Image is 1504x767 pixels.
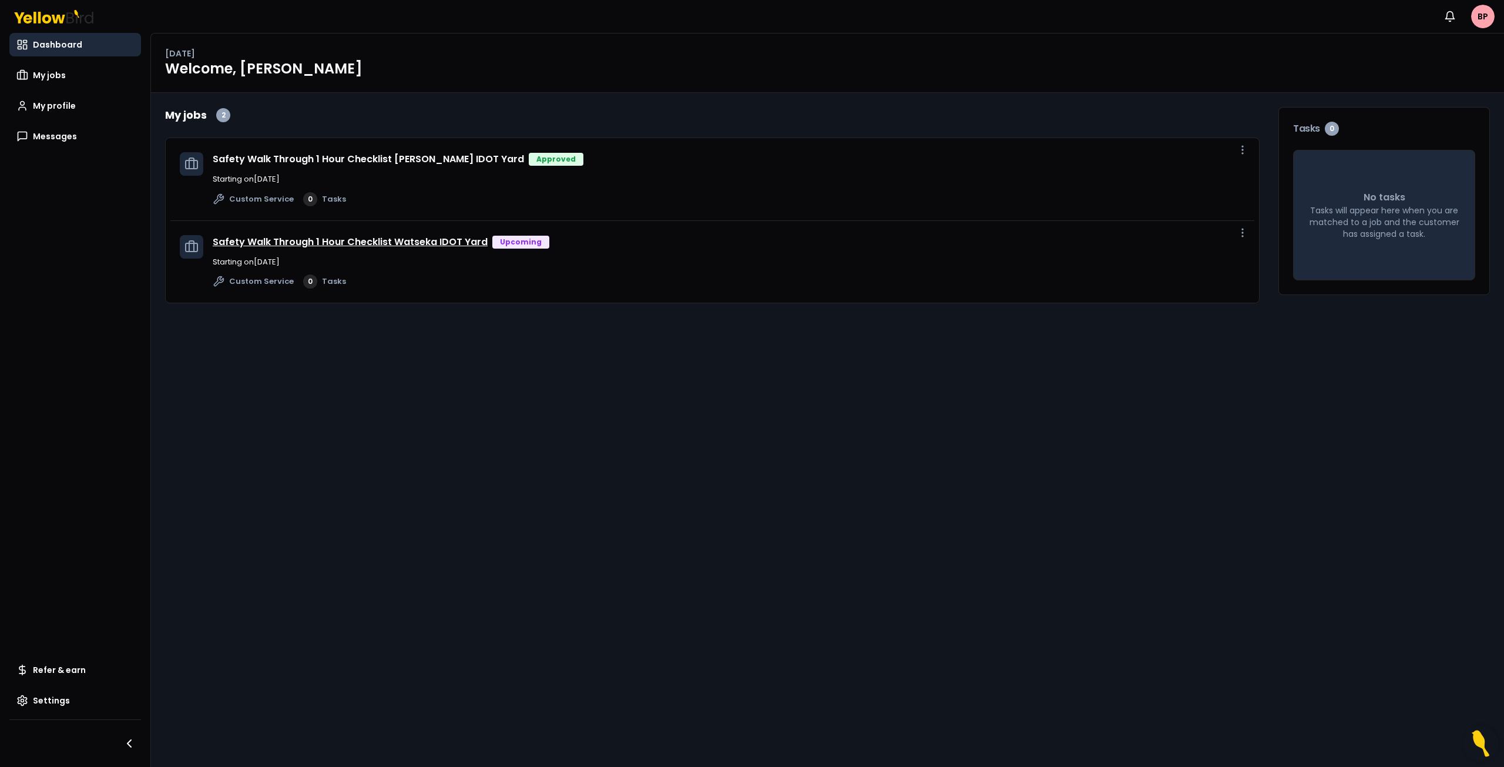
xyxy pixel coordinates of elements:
[1293,122,1475,136] h3: Tasks
[303,274,346,289] a: 0Tasks
[9,63,141,87] a: My jobs
[9,33,141,56] a: Dashboard
[492,236,549,249] div: Upcoming
[165,59,1490,78] h1: Welcome, [PERSON_NAME]
[213,152,524,166] a: Safety Walk Through 1 Hour Checklist [PERSON_NAME] IDOT Yard
[529,153,583,166] div: Approved
[229,193,294,205] span: Custom Service
[9,689,141,712] a: Settings
[1471,5,1495,28] span: BP
[1325,122,1339,136] div: 0
[9,658,141,682] a: Refer & earn
[33,69,66,81] span: My jobs
[33,100,76,112] span: My profile
[213,256,1245,268] p: Starting on [DATE]
[33,130,77,142] span: Messages
[33,39,82,51] span: Dashboard
[1364,190,1405,205] p: No tasks
[165,107,207,123] h2: My jobs
[303,274,317,289] div: 0
[229,276,294,287] span: Custom Service
[165,48,195,59] p: [DATE]
[213,235,488,249] a: Safety Walk Through 1 Hour Checklist Watseka IDOT Yard
[9,125,141,148] a: Messages
[33,695,70,706] span: Settings
[213,173,1245,185] p: Starting on [DATE]
[1463,726,1498,761] button: Open Resource Center
[9,94,141,118] a: My profile
[33,664,86,676] span: Refer & earn
[303,192,346,206] a: 0Tasks
[303,192,317,206] div: 0
[1308,205,1461,240] p: Tasks will appear here when you are matched to a job and the customer has assigned a task.
[216,108,230,122] div: 2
